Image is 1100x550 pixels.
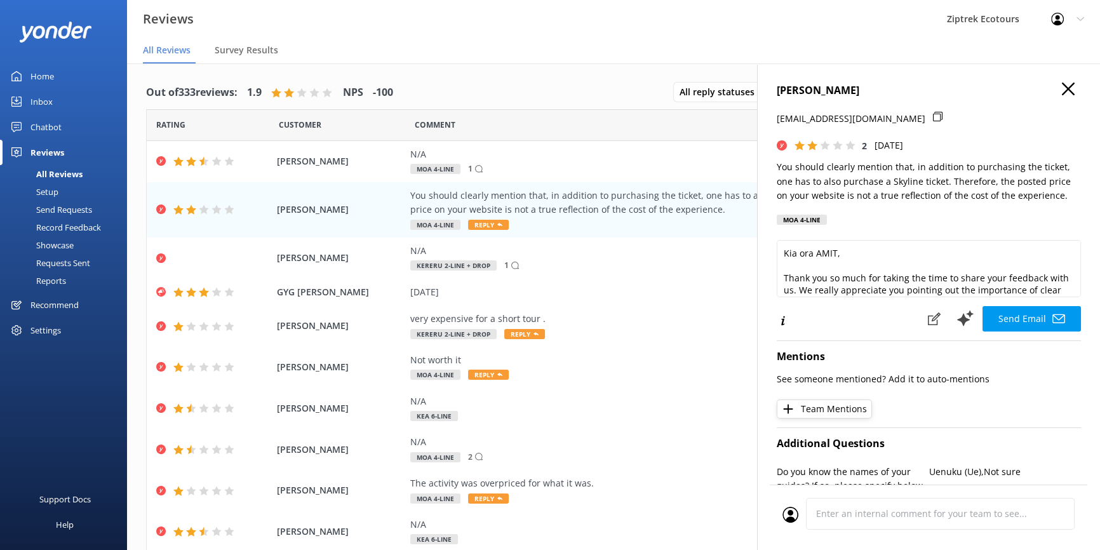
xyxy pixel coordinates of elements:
[410,353,988,367] div: Not worth it
[8,236,74,254] div: Showcase
[39,486,91,512] div: Support Docs
[8,254,127,272] a: Requests Sent
[680,85,762,99] span: All reply statuses
[410,370,460,380] span: Moa 4-Line
[143,9,194,29] h3: Reviews
[929,465,1082,479] p: Uenuku (Ue),Not sure
[410,147,988,161] div: N/A
[8,254,90,272] div: Requests Sent
[156,119,185,131] span: Date
[8,183,58,201] div: Setup
[777,372,1081,386] p: See someone mentioned? Add it to auto-mentions
[277,203,404,217] span: [PERSON_NAME]
[215,44,278,57] span: Survey Results
[277,154,404,168] span: [PERSON_NAME]
[277,401,404,415] span: [PERSON_NAME]
[410,164,460,174] span: Moa 4-Line
[8,183,127,201] a: Setup
[8,272,127,290] a: Reports
[410,329,497,339] span: Kereru 2-Line + Drop
[504,329,545,339] span: Reply
[777,240,1081,297] textarea: Kia ora AMIT, Thank you so much for taking the time to share your feedback with us. We really app...
[1062,83,1075,97] button: Close
[777,215,827,225] div: Moa 4-Line
[373,84,393,101] h4: -100
[410,435,988,449] div: N/A
[777,436,1081,452] h4: Additional Questions
[410,189,988,217] div: You should clearly mention that, in addition to purchasing the ticket, one has to also purchase a...
[30,140,64,165] div: Reviews
[862,140,867,152] span: 2
[8,236,127,254] a: Showcase
[30,318,61,343] div: Settings
[410,534,458,544] span: Kea 6-Line
[277,360,404,374] span: [PERSON_NAME]
[410,260,497,271] span: Kereru 2-Line + Drop
[279,119,321,131] span: Date
[143,44,191,57] span: All Reviews
[277,319,404,333] span: [PERSON_NAME]
[30,114,62,140] div: Chatbot
[410,220,460,230] span: Moa 4-Line
[8,165,127,183] a: All Reviews
[468,370,509,380] span: Reply
[30,89,53,114] div: Inbox
[468,493,509,504] span: Reply
[875,138,903,152] p: [DATE]
[277,443,404,457] span: [PERSON_NAME]
[410,452,460,462] span: Moa 4-Line
[8,201,92,218] div: Send Requests
[777,465,929,493] p: Do you know the names of your guides? If so, please specify below
[343,84,363,101] h4: NPS
[410,285,988,299] div: [DATE]
[777,349,1081,365] h4: Mentions
[56,512,74,537] div: Help
[8,218,127,236] a: Record Feedback
[468,451,473,463] p: 2
[504,259,509,271] p: 1
[8,165,83,183] div: All Reviews
[777,83,1081,99] h4: [PERSON_NAME]
[8,218,101,236] div: Record Feedback
[8,201,127,218] a: Send Requests
[247,84,262,101] h4: 1.9
[415,119,455,131] span: Question
[410,518,988,532] div: N/A
[777,160,1081,203] p: You should clearly mention that, in addition to purchasing the ticket, one has to also purchase a...
[277,251,404,265] span: [PERSON_NAME]
[777,112,925,126] p: [EMAIL_ADDRESS][DOMAIN_NAME]
[468,163,473,175] p: 1
[410,244,988,258] div: N/A
[277,285,404,299] span: GYG [PERSON_NAME]
[30,292,79,318] div: Recommend
[410,411,458,421] span: Kea 6-Line
[8,272,66,290] div: Reports
[19,22,92,43] img: yonder-white-logo.png
[410,394,988,408] div: N/A
[410,493,460,504] span: Moa 4-Line
[468,220,509,230] span: Reply
[146,84,238,101] h4: Out of 333 reviews:
[410,476,988,490] div: The activity was overpriced for what it was.
[277,483,404,497] span: [PERSON_NAME]
[277,525,404,539] span: [PERSON_NAME]
[782,507,798,523] img: user_profile.svg
[983,306,1081,332] button: Send Email
[30,64,54,89] div: Home
[410,312,988,326] div: very expensive for a short tour .
[777,399,872,419] button: Team Mentions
